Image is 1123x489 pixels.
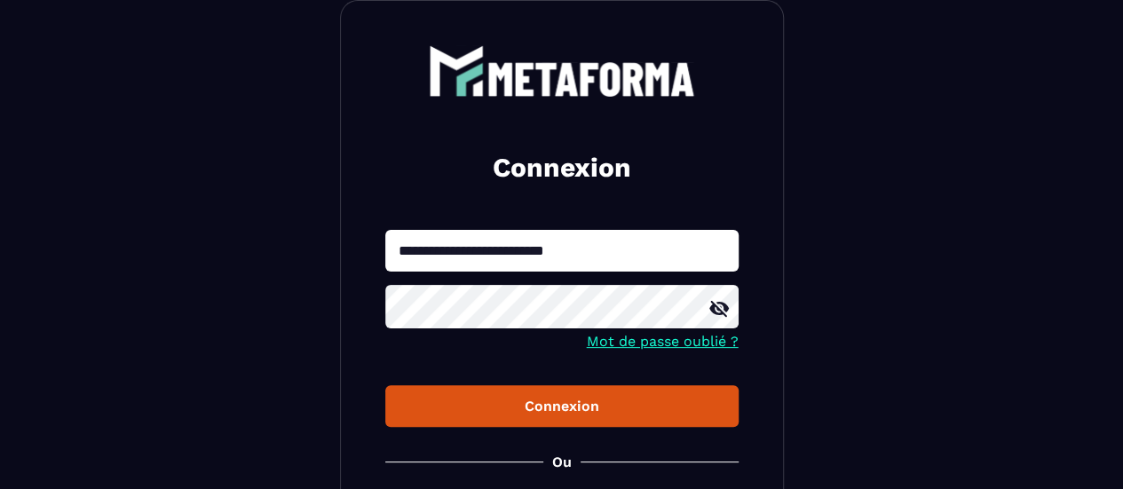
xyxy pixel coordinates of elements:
[407,150,717,185] h2: Connexion
[399,398,724,414] div: Connexion
[552,454,572,470] p: Ou
[587,333,739,350] a: Mot de passe oublié ?
[385,385,739,427] button: Connexion
[385,45,739,97] a: logo
[429,45,695,97] img: logo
